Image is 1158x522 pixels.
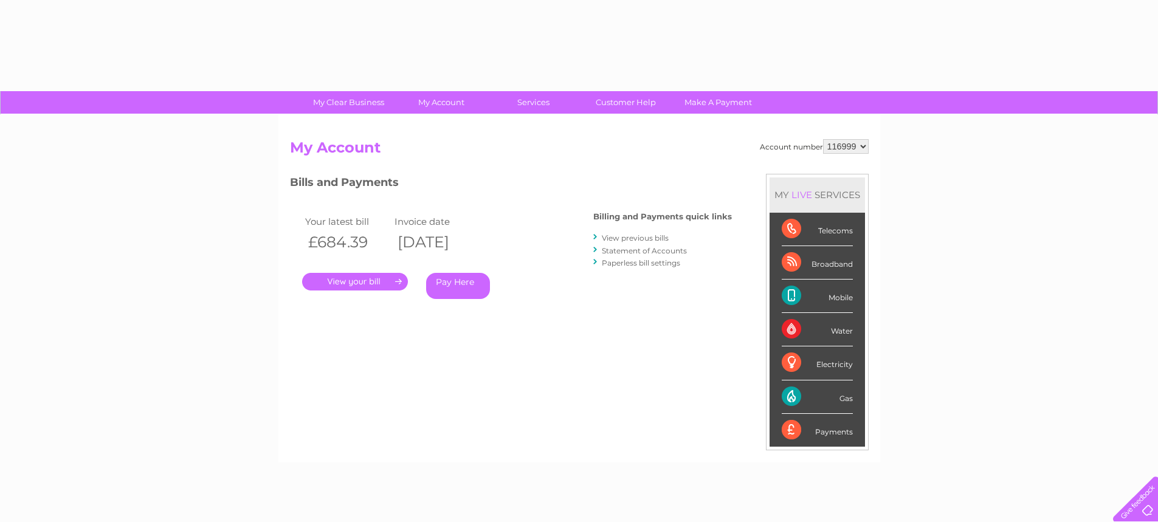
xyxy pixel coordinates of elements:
[483,91,584,114] a: Services
[760,139,869,154] div: Account number
[782,280,853,313] div: Mobile
[782,246,853,280] div: Broadband
[391,230,481,255] th: [DATE]
[789,189,815,201] div: LIVE
[782,414,853,447] div: Payments
[770,177,865,212] div: MY SERVICES
[290,139,869,162] h2: My Account
[391,91,491,114] a: My Account
[782,313,853,346] div: Water
[602,258,680,267] a: Paperless bill settings
[302,213,392,230] td: Your latest bill
[668,91,768,114] a: Make A Payment
[302,230,392,255] th: £684.39
[782,380,853,414] div: Gas
[302,273,408,290] a: .
[602,246,687,255] a: Statement of Accounts
[602,233,669,242] a: View previous bills
[391,213,481,230] td: Invoice date
[290,174,732,195] h3: Bills and Payments
[782,213,853,246] div: Telecoms
[593,212,732,221] h4: Billing and Payments quick links
[298,91,399,114] a: My Clear Business
[426,273,490,299] a: Pay Here
[576,91,676,114] a: Customer Help
[782,346,853,380] div: Electricity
